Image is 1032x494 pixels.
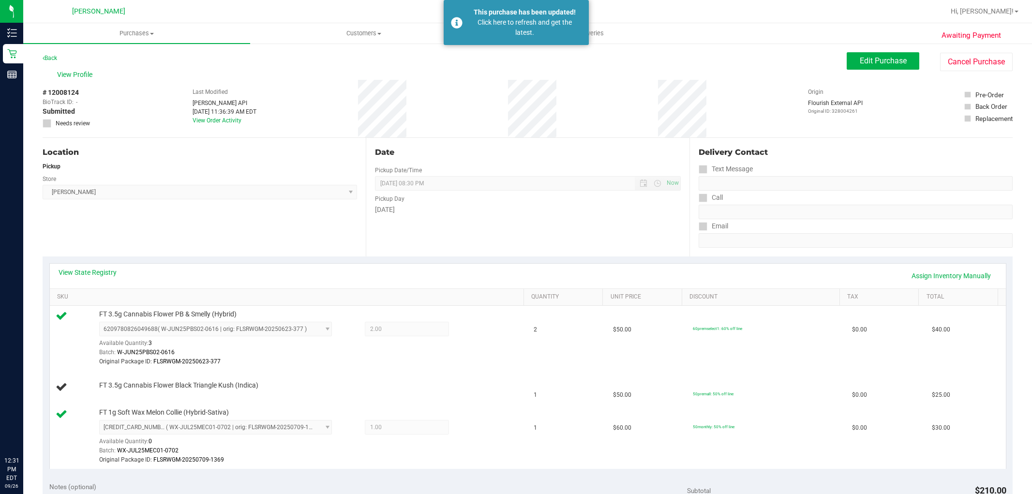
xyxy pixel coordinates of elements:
div: Click here to refresh and get the latest. [468,17,582,38]
span: W-JUN25PBS02-0616 [117,349,175,356]
a: View Order Activity [193,117,241,124]
label: Pickup Date/Time [375,166,422,175]
label: Pickup Day [375,195,404,203]
span: FT 1g Soft Wax Melon Collie (Hybrid-Sativa) [99,408,229,417]
iframe: Resource center [10,417,39,446]
label: Text Message [699,162,753,176]
label: Call [699,191,723,205]
span: 1 [534,423,537,433]
span: # 12008124 [43,88,79,98]
label: Origin [808,88,823,96]
span: 50monthly: 50% off line [693,424,734,429]
div: Pre-Order [975,90,1004,100]
span: 50premall: 50% off line [693,391,733,396]
label: Last Modified [193,88,228,96]
span: $0.00 [852,423,867,433]
button: Edit Purchase [847,52,919,70]
span: $60.00 [613,423,631,433]
a: Customers [250,23,477,44]
a: View State Registry [59,268,117,277]
span: [PERSON_NAME] [72,7,125,15]
span: 3 [149,340,152,346]
inline-svg: Reports [7,70,17,79]
span: $0.00 [852,390,867,400]
div: Available Quantity: [99,336,344,355]
span: Notes (optional) [49,483,96,491]
span: Purchases [23,29,250,38]
p: 12:31 PM EDT [4,456,19,482]
span: WX-JUL25MEC01-0702 [117,447,179,454]
div: Date [375,147,680,158]
div: This purchase has been updated! [468,7,582,17]
inline-svg: Inventory [7,28,17,38]
input: Format: (999) 999-9999 [699,205,1013,219]
span: $50.00 [613,390,631,400]
a: Total [927,293,994,301]
a: Discount [689,293,836,301]
label: Email [699,219,728,233]
a: Tax [847,293,915,301]
span: Batch: [99,349,116,356]
div: Flourish External API [808,99,863,115]
span: 0 [149,438,152,445]
div: Location [43,147,357,158]
span: $0.00 [852,325,867,334]
span: View Profile [57,70,96,80]
span: 2 [534,325,537,334]
div: Back Order [975,102,1007,111]
a: Unit Price [611,293,678,301]
strong: Pickup [43,163,60,170]
button: Cancel Purchase [940,53,1013,71]
a: SKU [57,293,520,301]
div: Replacement [975,114,1013,123]
a: Quantity [531,293,599,301]
div: [PERSON_NAME] API [193,99,256,107]
label: Store [43,175,56,183]
a: Deliveries [477,23,704,44]
p: Original ID: 328004261 [808,107,863,115]
div: Delivery Contact [699,147,1013,158]
a: Back [43,55,57,61]
div: [DATE] [375,205,680,215]
span: FLSRWGM-20250623-377 [153,358,221,365]
span: - [76,98,77,106]
span: Hi, [PERSON_NAME]! [951,7,1014,15]
span: $30.00 [932,423,950,433]
span: FT 3.5g Cannabis Flower Black Triangle Kush (Indica) [99,381,258,390]
a: Purchases [23,23,250,44]
span: 1 [534,390,537,400]
p: 09/26 [4,482,19,490]
span: Batch: [99,447,116,454]
inline-svg: Retail [7,49,17,59]
span: $40.00 [932,325,950,334]
span: Edit Purchase [860,56,907,65]
span: Needs review [56,119,90,128]
span: Awaiting Payment [942,30,1001,41]
span: Submitted [43,106,75,117]
span: Customers [251,29,477,38]
span: 60premselect1: 60% off line [693,326,742,331]
input: Format: (999) 999-9999 [699,176,1013,191]
div: [DATE] 11:36:39 AM EDT [193,107,256,116]
a: Assign Inventory Manually [905,268,997,284]
div: Available Quantity: [99,434,344,453]
span: $50.00 [613,325,631,334]
span: FT 3.5g Cannabis Flower PB & Smelly (Hybrid) [99,310,237,319]
span: Original Package ID: [99,358,152,365]
span: Original Package ID: [99,456,152,463]
span: Deliveries [564,29,617,38]
span: BioTrack ID: [43,98,74,106]
span: FLSRWGM-20250709-1369 [153,456,224,463]
span: $25.00 [932,390,950,400]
